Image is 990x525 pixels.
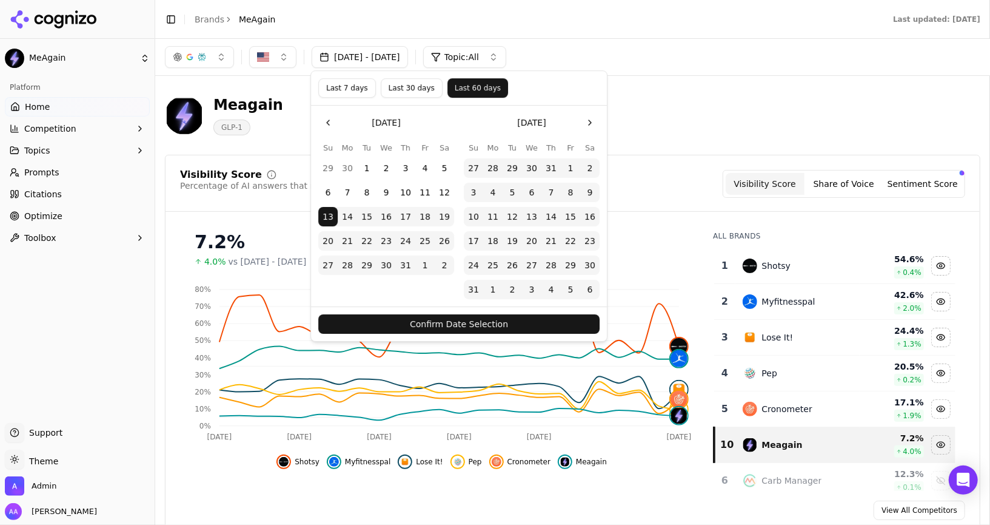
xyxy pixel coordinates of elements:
button: Wednesday, July 9th, 2025 [376,183,396,202]
button: Go to the Previous Month [318,113,338,132]
div: 42.6 % [862,289,924,301]
div: Percentage of AI answers that mention your brand [180,180,395,192]
div: Lose It! [762,331,794,344]
img: myfitnesspal [743,294,757,309]
button: Monday, July 28th, 2025, selected [483,158,503,178]
button: Thursday, July 10th, 2025 [396,183,415,202]
button: Hide meagain data [931,435,951,455]
span: Support [24,427,62,439]
th: Saturday [580,142,600,154]
img: Alp Aysan [5,503,22,520]
span: Competition [24,123,76,135]
span: Citations [24,188,62,200]
button: Sunday, August 3rd, 2025, selected [464,183,483,202]
nav: breadcrumb [195,13,276,25]
th: Tuesday [357,142,376,154]
span: Theme [24,456,58,466]
button: [DATE] - [DATE] [312,46,408,68]
button: Thursday, August 21st, 2025, selected [541,231,561,251]
span: 1.9 % [903,411,921,421]
img: US [257,51,269,63]
span: vs [DATE] - [DATE] [229,256,307,268]
tspan: [DATE] [367,433,392,441]
span: 0.4 % [903,268,921,277]
img: lose it! [671,381,687,398]
div: Meagain [762,439,803,451]
button: Thursday, July 17th, 2025, selected [396,207,415,226]
button: Open organization switcher [5,476,56,496]
button: Tuesday, July 29th, 2025, selected [503,158,522,178]
span: Meagain [576,457,607,467]
button: Monday, August 25th, 2025, selected [483,256,503,275]
button: Saturday, September 6th, 2025, selected [580,280,600,299]
button: Wednesday, September 3rd, 2025, selected [522,280,541,299]
button: Hide meagain data [558,455,607,469]
th: Wednesday [522,142,541,154]
button: Hide lose it! data [931,328,951,347]
button: Wednesday, July 30th, 2025, selected [522,158,541,178]
button: Saturday, August 2nd, 2025, selected [580,158,600,178]
button: Open user button [5,503,97,520]
tspan: [DATE] [667,433,692,441]
span: Myfitnesspal [345,457,391,467]
span: 0.2 % [903,375,921,385]
button: Hide myfitnesspal data [931,292,951,311]
button: Monday, August 4th, 2025, selected [483,183,503,202]
button: Sunday, July 27th, 2025, selected [464,158,483,178]
button: Friday, July 25th, 2025, selected [415,231,435,251]
button: Friday, August 15th, 2025, selected [561,207,580,226]
button: Thursday, August 28th, 2025, selected [541,256,561,275]
button: Wednesday, July 16th, 2025, selected [376,207,396,226]
button: Hide shotsy data [276,455,319,469]
button: Thursday, September 4th, 2025, selected [541,280,561,299]
div: 1 [719,259,730,273]
tspan: 0% [199,422,211,430]
th: Saturday [435,142,454,154]
button: Monday, July 28th, 2025, selected [338,256,357,275]
button: Sunday, August 17th, 2025, selected [464,231,483,251]
span: 4.0% [204,256,226,268]
img: Admin [5,476,24,496]
button: Confirm Date Selection [318,314,600,334]
th: Thursday [396,142,415,154]
button: Saturday, August 16th, 2025, selected [580,207,600,226]
tspan: 30% [195,371,211,379]
img: cronometer [743,402,757,416]
button: Saturday, August 23rd, 2025, selected [580,231,600,251]
span: Prompts [24,166,59,178]
button: Last 60 days [447,78,508,98]
th: Friday [415,142,435,154]
span: GLP-1 [213,120,250,135]
img: pep [453,457,463,467]
div: 3 [719,330,730,345]
img: shotsy [279,457,289,467]
tr: 1shotsyShotsy54.6%0.4%Hide shotsy data [714,248,955,284]
span: MeAgain [239,13,276,25]
tr: 2myfitnesspalMyfitnesspal42.6%2.0%Hide myfitnesspal data [714,284,955,320]
button: Hide pep data [450,455,482,469]
a: View All Competitors [874,501,965,520]
span: Topic: All [444,51,479,63]
img: shotsy [743,259,757,273]
th: Thursday [541,142,561,154]
button: Tuesday, August 19th, 2025, selected [503,231,522,251]
span: Toolbox [24,232,56,244]
img: meagain [560,457,570,467]
th: Sunday [464,142,483,154]
button: Tuesday, September 2nd, 2025, selected [503,280,522,299]
div: Meagain [213,95,283,115]
button: Friday, August 29th, 2025, selected [561,256,580,275]
span: Cronometer [507,457,550,467]
button: Toolbox [5,228,150,248]
span: Admin [32,481,56,492]
button: Sunday, July 13th, 2025, selected [318,207,338,226]
th: Monday [483,142,503,154]
button: Friday, July 11th, 2025 [415,183,435,202]
th: Wednesday [376,142,396,154]
div: Platform [5,78,150,97]
th: Friday [561,142,580,154]
th: Tuesday [503,142,522,154]
button: Monday, July 21st, 2025, selected [338,231,357,251]
div: Last updated: [DATE] [893,15,980,24]
button: Wednesday, August 6th, 2025, selected [522,183,541,202]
